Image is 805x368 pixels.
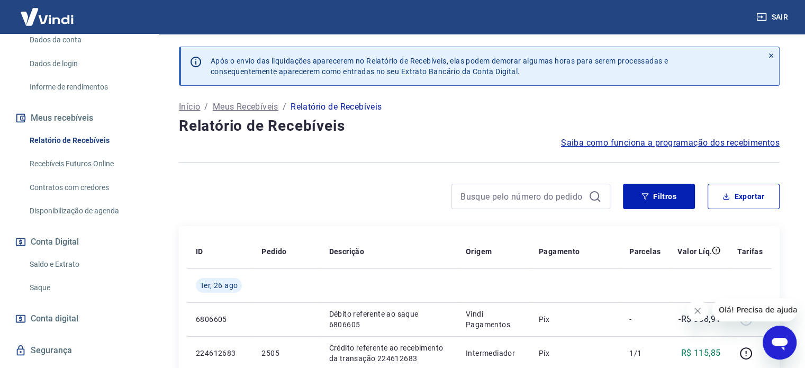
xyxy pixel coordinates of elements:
input: Busque pelo número do pedido [460,189,584,204]
span: Ter, 26 ago [200,280,238,291]
p: Origem [466,246,492,257]
p: Intermediador [466,348,522,358]
span: Conta digital [31,311,78,326]
a: Recebíveis Futuros Online [25,153,146,175]
img: Vindi [13,1,82,33]
p: Parcelas [629,246,661,257]
a: Contratos com credores [25,177,146,199]
button: Meus recebíveis [13,106,146,130]
a: Início [179,101,200,113]
a: Saque [25,277,146,299]
p: Pix [539,348,612,358]
a: Dados da conta [25,29,146,51]
button: Filtros [623,184,695,209]
p: / [204,101,208,113]
button: Sair [754,7,792,27]
p: ID [196,246,203,257]
a: Informe de rendimentos [25,76,146,98]
p: Relatório de Recebíveis [291,101,382,113]
p: - [629,314,661,325]
p: Crédito referente ao recebimento da transação 224612683 [329,343,448,364]
p: 2505 [261,348,312,358]
a: Conta digital [13,307,146,330]
button: Conta Digital [13,230,146,254]
p: -R$ 358,91 [679,313,720,326]
p: Pagamento [539,246,580,257]
h4: Relatório de Recebíveis [179,115,780,137]
iframe: Mensagem da empresa [712,298,797,321]
a: Saiba como funciona a programação dos recebimentos [561,137,780,149]
iframe: Fechar mensagem [687,300,708,321]
a: Meus Recebíveis [213,101,278,113]
p: R$ 115,85 [681,347,721,360]
p: Vindi Pagamentos [466,309,522,330]
a: Disponibilização de agenda [25,200,146,222]
button: Exportar [708,184,780,209]
p: Pix [539,314,612,325]
p: / [283,101,286,113]
p: 224612683 [196,348,245,358]
p: Após o envio das liquidações aparecerem no Relatório de Recebíveis, elas podem demorar algumas ho... [211,56,668,77]
p: Valor Líq. [677,246,712,257]
p: Tarifas [737,246,763,257]
a: Dados de login [25,53,146,75]
p: Débito referente ao saque 6806605 [329,309,448,330]
iframe: Botão para abrir a janela de mensagens [763,326,797,360]
p: Descrição [329,246,364,257]
p: 6806605 [196,314,245,325]
a: Segurança [13,339,146,362]
span: Olá! Precisa de ajuda? [6,7,89,16]
a: Relatório de Recebíveis [25,130,146,151]
a: Saldo e Extrato [25,254,146,275]
p: Pedido [261,246,286,257]
p: 1/1 [629,348,661,358]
